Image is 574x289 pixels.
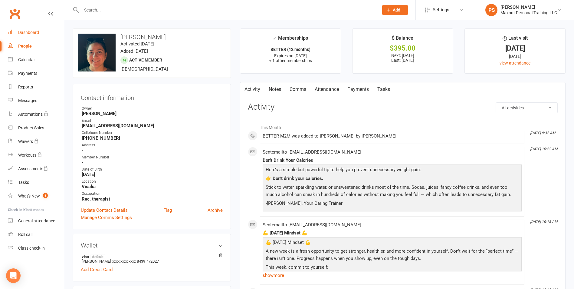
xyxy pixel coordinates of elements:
[81,92,223,101] h3: Contact information
[358,45,448,51] div: $395.00
[78,34,226,40] h3: [PERSON_NAME]
[18,30,39,35] div: Dashboard
[81,207,128,214] a: Update Contact Details
[8,214,64,228] a: General attendance kiosk mode
[393,8,400,12] span: Add
[263,158,522,163] div: Don't Drink Your Calories
[274,53,307,58] span: Expires on [DATE]
[82,148,223,153] strong: -
[18,98,37,103] div: Messages
[120,41,154,47] time: Activated [DATE]
[82,142,223,148] div: Address
[18,153,36,158] div: Workouts
[82,254,220,259] strong: visa
[470,53,560,60] div: [DATE]
[82,184,223,189] strong: Visalia
[18,194,40,198] div: What's New
[530,147,557,151] i: [DATE] 10:22 AM
[8,162,64,176] a: Assessments
[8,135,64,148] a: Waivers
[18,180,29,185] div: Tasks
[263,149,361,155] span: Sent email to [EMAIL_ADDRESS][DOMAIN_NAME]
[264,239,520,247] p: 💪 [DATE] Mindset 💪
[269,58,312,63] span: + 1 other memberships
[310,82,343,96] a: Attendance
[500,10,557,15] div: Maxout Personal Training LLC
[81,214,132,221] a: Manage Comms Settings
[82,167,223,172] div: Date of Birth
[18,71,37,76] div: Payments
[78,34,116,71] img: image1729187752.png
[81,242,223,249] h3: Wallet
[373,82,394,96] a: Tasks
[120,66,168,72] span: [DEMOGRAPHIC_DATA]
[82,106,223,111] div: Owner
[18,44,32,48] div: People
[240,82,264,96] a: Activity
[343,82,373,96] a: Payments
[147,259,159,264] span: 1/2027
[18,125,44,130] div: Product Sales
[82,154,223,160] div: Member Number
[8,228,64,241] a: Roll call
[8,67,64,80] a: Payments
[82,191,223,197] div: Occupation
[271,47,310,52] strong: BETTER (12 months)
[485,4,497,16] div: PS
[358,53,448,63] p: Next: [DATE] Last: [DATE]
[8,148,64,162] a: Workouts
[273,35,277,41] i: ✓
[8,94,64,108] a: Messages
[6,268,21,283] div: Open Intercom Messenger
[8,80,64,94] a: Reports
[263,271,522,280] a: show more
[8,176,64,189] a: Tasks
[80,6,374,14] input: Search...
[264,264,520,272] p: This week, commit to yourself:
[43,193,48,198] span: 1
[82,160,223,165] strong: -
[500,61,530,65] a: view attendance
[163,207,172,214] a: Flag
[500,5,557,10] div: [PERSON_NAME]
[82,123,223,128] strong: [EMAIL_ADDRESS][DOMAIN_NAME]
[264,166,520,175] p: Here’s a simple but powerful tip to help you prevent unnecessary weight gain:
[18,166,48,171] div: Assessments
[264,184,520,200] p: Stick to water, sparkling water, or unsweetened drinks most of the time. Sodas, juices, fancy cof...
[18,218,55,223] div: General attendance
[8,189,64,203] a: What's New1
[112,259,145,264] span: xxxx xxxx xxxx 8439
[263,222,361,228] span: Sent email to [EMAIL_ADDRESS][DOMAIN_NAME]
[120,48,148,54] time: Added [DATE]
[264,82,285,96] a: Notes
[285,82,310,96] a: Comms
[81,266,113,273] a: Add Credit Card
[530,220,557,224] i: [DATE] 10:18 AM
[470,45,560,51] div: [DATE]
[82,130,223,136] div: Cellphone Number
[266,176,323,181] span: 👉 Don’t drink your calories.
[503,34,528,45] div: Last visit
[18,57,35,62] div: Calendar
[82,118,223,124] div: Email
[82,196,223,202] strong: Rec. therapist
[18,246,45,251] div: Class check-in
[433,3,449,17] span: Settings
[18,112,43,117] div: Automations
[273,34,308,45] div: Memberships
[8,241,64,255] a: Class kiosk mode
[82,179,223,184] div: Location
[208,207,223,214] a: Archive
[8,26,64,39] a: Dashboard
[8,39,64,53] a: People
[248,121,558,131] li: This Month
[82,135,223,141] strong: [PHONE_NUMBER]
[392,34,413,45] div: $ Balance
[8,53,64,67] a: Calendar
[82,172,223,177] strong: [DATE]
[264,200,520,208] p: -[PERSON_NAME], Your Caring Trainer
[81,253,223,264] li: [PERSON_NAME]
[8,121,64,135] a: Product Sales
[7,6,22,21] a: Clubworx
[264,247,520,264] p: A new week is a fresh opportunity to get stronger, healthier, and more confident in yourself. Don...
